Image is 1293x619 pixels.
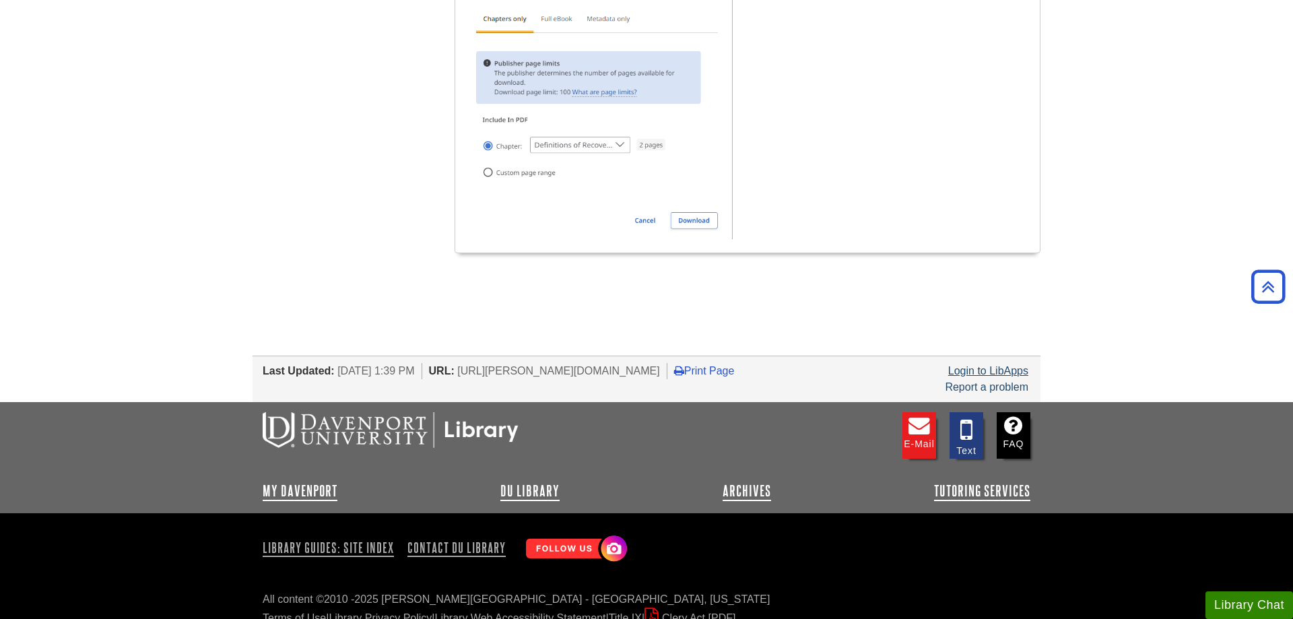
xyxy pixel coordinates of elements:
[263,412,519,447] img: DU Libraries
[1205,591,1293,619] button: Library Chat
[902,412,936,459] a: E-mail
[429,365,455,377] span: URL:
[948,365,1028,377] a: Login to LibApps
[457,365,660,377] span: [URL][PERSON_NAME][DOMAIN_NAME]
[934,483,1030,499] a: Tutoring Services
[263,536,399,559] a: Library Guides: Site Index
[263,365,335,377] span: Last Updated:
[674,365,735,377] a: Print Page
[723,483,771,499] a: Archives
[950,412,983,459] a: Text
[674,365,684,376] i: Print Page
[945,381,1028,393] a: Report a problem
[337,365,414,377] span: [DATE] 1:39 PM
[500,483,560,499] a: DU Library
[519,530,630,568] img: Follow Us! Instagram
[1247,278,1290,296] a: Back to Top
[402,536,511,559] a: Contact DU Library
[263,483,337,499] a: My Davenport
[997,412,1030,459] a: FAQ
